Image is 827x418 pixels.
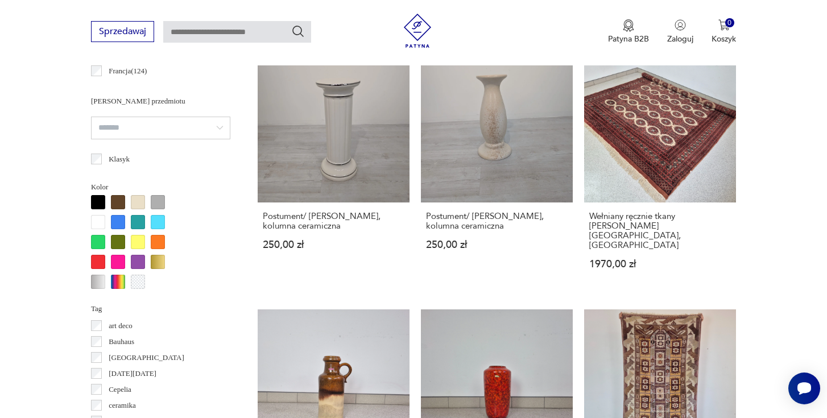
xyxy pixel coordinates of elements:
[109,367,156,380] p: [DATE][DATE]
[712,34,736,44] p: Koszyk
[109,336,134,348] p: Bauhaus
[608,19,649,44] a: Ikona medaluPatyna B2B
[608,34,649,44] p: Patyna B2B
[400,14,435,48] img: Patyna - sklep z meblami i dekoracjami vintage
[421,51,573,291] a: Postument/ Kwietnik, kolumna ceramicznaPostument/ [PERSON_NAME], kolumna ceramiczna250,00 zł
[263,240,404,250] p: 250,00 zł
[623,19,634,32] img: Ikona medalu
[258,51,410,291] a: Postument/ Kwietnik, kolumna ceramicznaPostument/ [PERSON_NAME], kolumna ceramiczna250,00 zł
[109,81,200,93] p: [GEOGRAPHIC_DATA] ( 101 )
[91,21,154,42] button: Sprzedawaj
[608,19,649,44] button: Patyna B2B
[291,24,305,38] button: Szukaj
[109,65,147,77] p: Francja ( 124 )
[109,153,130,165] p: Klasyk
[788,373,820,404] iframe: Smartsupp widget button
[725,18,735,28] div: 0
[712,19,736,44] button: 0Koszyk
[109,351,184,364] p: [GEOGRAPHIC_DATA]
[584,51,736,291] a: Wełniany ręcznie tkany dywan Buchara, PakistanWełniany ręcznie tkany [PERSON_NAME][GEOGRAPHIC_DAT...
[109,399,136,412] p: ceramika
[91,28,154,36] a: Sprzedawaj
[109,383,131,396] p: Cepelia
[589,259,731,269] p: 1970,00 zł
[667,19,693,44] button: Zaloguj
[91,181,230,193] p: Kolor
[667,34,693,44] p: Zaloguj
[589,212,731,250] h3: Wełniany ręcznie tkany [PERSON_NAME][GEOGRAPHIC_DATA], [GEOGRAPHIC_DATA]
[426,240,568,250] p: 250,00 zł
[109,320,133,332] p: art deco
[675,19,686,31] img: Ikonka użytkownika
[263,212,404,231] h3: Postument/ [PERSON_NAME], kolumna ceramiczna
[718,19,730,31] img: Ikona koszyka
[91,95,230,107] p: [PERSON_NAME] przedmiotu
[91,303,230,315] p: Tag
[426,212,568,231] h3: Postument/ [PERSON_NAME], kolumna ceramiczna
